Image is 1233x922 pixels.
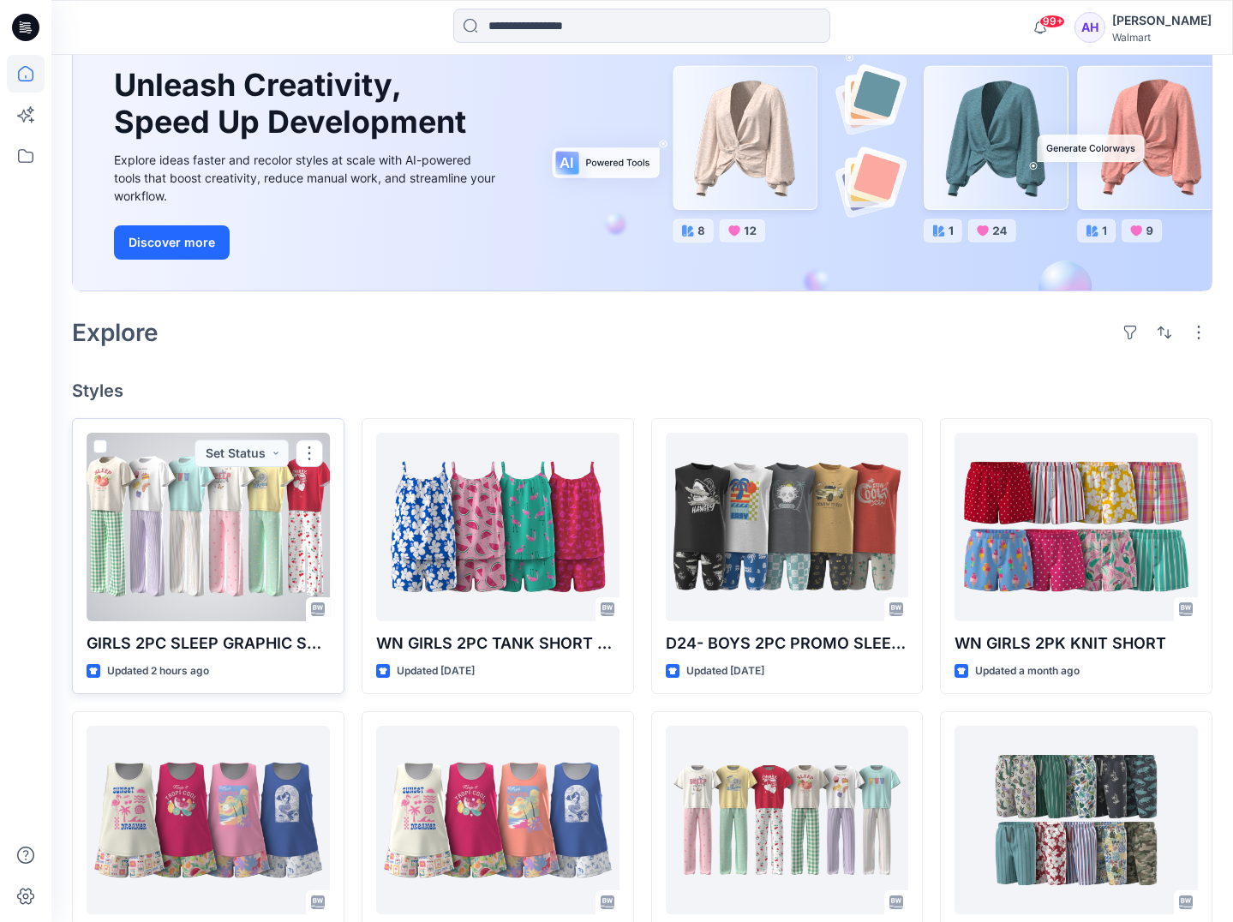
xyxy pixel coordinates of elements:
[72,319,159,346] h2: Explore
[955,726,1198,914] a: D24 Boys S226 2pk Shorts_in store
[1112,31,1212,44] div: Walmart
[686,662,764,680] p: Updated [DATE]
[114,151,500,205] div: Explore ideas faster and recolor styles at scale with AI-powered tools that boost creativity, red...
[397,662,475,680] p: Updated [DATE]
[955,433,1198,621] a: WN GIRLS 2PK KNIT SHORT
[666,433,909,621] a: D24- BOYS 2PC PROMO SLEEP SHORT SET
[975,662,1080,680] p: Updated a month ago
[107,662,209,680] p: Updated 2 hours ago
[87,726,330,914] a: Girls 2pc Graphic Tank Short set_7_24
[1112,10,1212,31] div: [PERSON_NAME]
[114,225,230,260] button: Discover more
[1039,15,1065,28] span: 99+
[376,726,619,914] a: D33_HQXXXXX_Girls 2pc Graphic Tank Short set
[666,632,909,656] p: D24- BOYS 2PC PROMO SLEEP SHORT SET
[72,380,1212,401] h4: Styles
[114,225,500,260] a: Discover more
[1074,12,1105,43] div: AH
[376,632,619,656] p: WN GIRLS 2PC TANK SHORT PROMO SET
[955,632,1198,656] p: WN GIRLS 2PK KNIT SHORT
[376,433,619,621] a: WN GIRLS 2PC TANK SHORT PROMO SET
[87,433,330,621] a: GIRLS 2PC SLEEP GRAPHIC SET- PANTS - CORRECT HEM
[666,726,909,914] a: GIRLS 2PC SLEEP GRAPHIC SET- WITH PANTS - 6-19
[114,67,474,141] h1: Unleash Creativity, Speed Up Development
[87,632,330,656] p: GIRLS 2PC SLEEP GRAPHIC SET- PANTS - CORRECT HEM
